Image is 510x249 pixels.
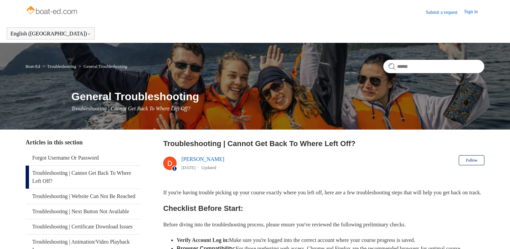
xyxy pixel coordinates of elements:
[163,220,484,229] p: Before diving into the troubleshooting process, please ensure you've reviewed the following preli...
[163,138,484,149] h2: Troubleshooting | Cannot Get Back To Where Left Off?
[26,64,40,69] a: Boat-Ed
[71,106,190,111] span: Troubleshooting | Cannot Get Back To Where Left Off?
[177,237,229,243] strong: Verify Account Log in:
[181,156,224,162] a: [PERSON_NAME]
[26,204,140,219] a: Troubleshooting | Next Button Not Available
[71,88,485,105] h1: General Troubleshooting
[26,166,140,189] a: Troubleshooting | Cannot Get Back To Where Left Off?
[26,189,140,204] a: Troubleshooting | Website Can Not Be Reached
[26,219,140,234] a: Troubleshooting | Certificate Download Issues
[383,60,484,73] input: Search
[77,64,127,69] li: General Troubleshooting
[464,8,484,16] a: Sign in
[426,9,464,16] a: Submit a request
[459,155,484,165] button: Follow Article
[26,4,79,18] img: Boat-Ed Help Center home page
[163,202,484,214] h2: Checklist Before Start:
[41,64,77,69] li: Troubleshooting
[48,64,76,69] a: Troubleshooting
[26,64,41,69] li: Boat-Ed
[26,139,83,146] span: Articles in this section
[26,150,140,165] a: Forgot Username Or Password
[177,236,484,245] li: Make sure you're logged into the correct account where your course progress is saved.
[201,165,216,170] li: Updated
[84,64,127,69] a: General Troubleshooting
[487,226,505,244] div: Live chat
[181,165,196,170] time: 05/14/2024, 16:31
[163,188,484,197] p: If you're having trouble picking up your course exactly where you left off, here are a few troubl...
[10,31,91,37] button: English ([GEOGRAPHIC_DATA])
